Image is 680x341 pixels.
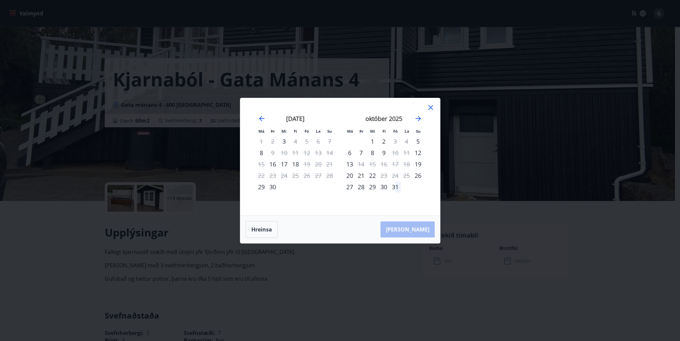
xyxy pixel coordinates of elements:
[344,158,355,170] td: Choose mánudagur, 13. október 2025 as your check-in date. It’s available.
[412,158,424,170] div: Aðeins innritun í boði
[256,181,267,193] td: Choose mánudagur, 29. september 2025 as your check-in date. It’s available.
[390,181,401,193] td: Choose föstudagur, 31. október 2025 as your check-in date. It’s available.
[401,170,412,181] td: Not available. laugardagur, 25. október 2025
[258,115,266,123] div: Move backward to switch to the previous month.
[393,129,398,134] small: Fö
[365,115,402,123] strong: október 2025
[313,136,324,147] td: Not available. laugardagur, 6. september 2025
[344,170,355,181] div: 20
[344,181,355,193] div: 27
[246,221,278,238] button: Hreinsa
[286,115,305,123] strong: [DATE]
[294,129,297,134] small: Fi
[355,158,367,170] div: Aðeins útritun í boði
[390,158,401,170] td: Not available. föstudagur, 17. október 2025
[344,147,355,158] td: Choose mánudagur, 6. október 2025 as your check-in date. It’s available.
[271,129,275,134] small: Þr
[290,147,301,158] td: Not available. fimmtudagur, 11. september 2025
[367,147,378,158] div: 8
[324,158,335,170] td: Not available. sunnudagur, 21. september 2025
[355,147,367,158] td: Choose þriðjudagur, 7. október 2025 as your check-in date. It’s available.
[256,181,267,193] div: Aðeins innritun í boði
[313,147,324,158] td: Not available. laugardagur, 13. september 2025
[290,136,301,147] td: Not available. fimmtudagur, 4. september 2025
[267,158,278,170] div: Aðeins innritun í boði
[278,136,290,147] td: Choose miðvikudagur, 3. september 2025 as your check-in date. It’s available.
[278,136,290,147] div: Aðeins innritun í boði
[367,181,378,193] div: 29
[281,129,286,134] small: Mi
[324,170,335,181] td: Not available. sunnudagur, 28. september 2025
[401,136,412,147] td: Not available. laugardagur, 4. október 2025
[412,170,424,181] div: Aðeins innritun í boði
[305,129,309,134] small: Fö
[405,129,409,134] small: La
[378,147,390,158] td: Choose fimmtudagur, 9. október 2025 as your check-in date. It’s available.
[412,147,424,158] div: Aðeins innritun í boði
[267,158,278,170] td: Choose þriðjudagur, 16. september 2025 as your check-in date. It’s available.
[414,115,422,123] div: Move forward to switch to the next month.
[390,181,401,193] div: 31
[267,181,278,193] div: 30
[412,147,424,158] td: Choose sunnudagur, 12. október 2025 as your check-in date. It’s available.
[327,129,332,134] small: Su
[355,147,367,158] div: 7
[355,170,367,181] div: 21
[378,181,390,193] td: Choose fimmtudagur, 30. október 2025 as your check-in date. It’s available.
[267,147,278,158] div: Aðeins útritun í boði
[401,147,412,158] td: Not available. laugardagur, 11. október 2025
[390,170,401,181] td: Not available. föstudagur, 24. október 2025
[367,181,378,193] td: Choose miðvikudagur, 29. október 2025 as your check-in date. It’s available.
[301,158,313,170] td: Not available. föstudagur, 19. september 2025
[378,136,390,147] td: Choose fimmtudagur, 2. október 2025 as your check-in date. It’s available.
[367,170,378,181] div: 22
[256,147,267,158] div: Aðeins innritun í boði
[267,136,278,147] td: Not available. þriðjudagur, 2. september 2025
[347,129,353,134] small: Má
[367,158,378,170] td: Not available. miðvikudagur, 15. október 2025
[390,136,401,147] td: Not available. föstudagur, 3. október 2025
[390,136,401,147] div: Aðeins útritun í boði
[313,170,324,181] td: Not available. laugardagur, 27. september 2025
[378,170,390,181] div: Aðeins útritun í boði
[278,147,290,158] td: Not available. miðvikudagur, 10. september 2025
[301,136,313,147] td: Not available. föstudagur, 5. september 2025
[367,136,378,147] td: Choose miðvikudagur, 1. október 2025 as your check-in date. It’s available.
[290,136,301,147] div: Aðeins útritun í boði
[258,129,264,134] small: Má
[412,170,424,181] td: Choose sunnudagur, 26. október 2025 as your check-in date. It’s available.
[367,170,378,181] td: Choose miðvikudagur, 22. október 2025 as your check-in date. It’s available.
[378,147,390,158] div: 9
[412,136,424,147] div: Aðeins innritun í boði
[412,158,424,170] td: Choose sunnudagur, 19. október 2025 as your check-in date. It’s available.
[267,181,278,193] td: Choose þriðjudagur, 30. september 2025 as your check-in date. It’s available.
[278,158,290,170] td: Choose miðvikudagur, 17. september 2025 as your check-in date. It’s available.
[324,136,335,147] td: Not available. sunnudagur, 7. september 2025
[367,147,378,158] td: Choose miðvikudagur, 8. október 2025 as your check-in date. It’s available.
[355,181,367,193] td: Choose þriðjudagur, 28. október 2025 as your check-in date. It’s available.
[378,158,390,170] td: Not available. fimmtudagur, 16. október 2025
[378,136,390,147] div: 2
[301,147,313,158] td: Not available. föstudagur, 12. september 2025
[256,147,267,158] td: Choose mánudagur, 8. september 2025 as your check-in date. It’s available.
[412,136,424,147] td: Choose sunnudagur, 5. október 2025 as your check-in date. It’s available.
[313,158,324,170] td: Not available. laugardagur, 20. september 2025
[416,129,421,134] small: Su
[344,181,355,193] td: Choose mánudagur, 27. október 2025 as your check-in date. It’s available.
[344,147,355,158] div: 6
[324,147,335,158] td: Not available. sunnudagur, 14. september 2025
[370,129,375,134] small: Mi
[355,170,367,181] td: Choose þriðjudagur, 21. október 2025 as your check-in date. It’s available.
[378,170,390,181] td: Not available. fimmtudagur, 23. október 2025
[256,158,267,170] td: Not available. mánudagur, 15. september 2025
[401,158,412,170] td: Not available. laugardagur, 18. október 2025
[378,181,390,193] div: 30
[301,170,313,181] td: Not available. föstudagur, 26. september 2025
[390,147,401,158] div: Aðeins útritun í boði
[316,129,321,134] small: La
[367,136,378,147] div: 1
[290,158,301,170] div: 18
[344,170,355,181] td: Choose mánudagur, 20. október 2025 as your check-in date. It’s available.
[290,158,301,170] td: Choose fimmtudagur, 18. september 2025 as your check-in date. It’s available.
[301,158,313,170] div: Aðeins útritun í boði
